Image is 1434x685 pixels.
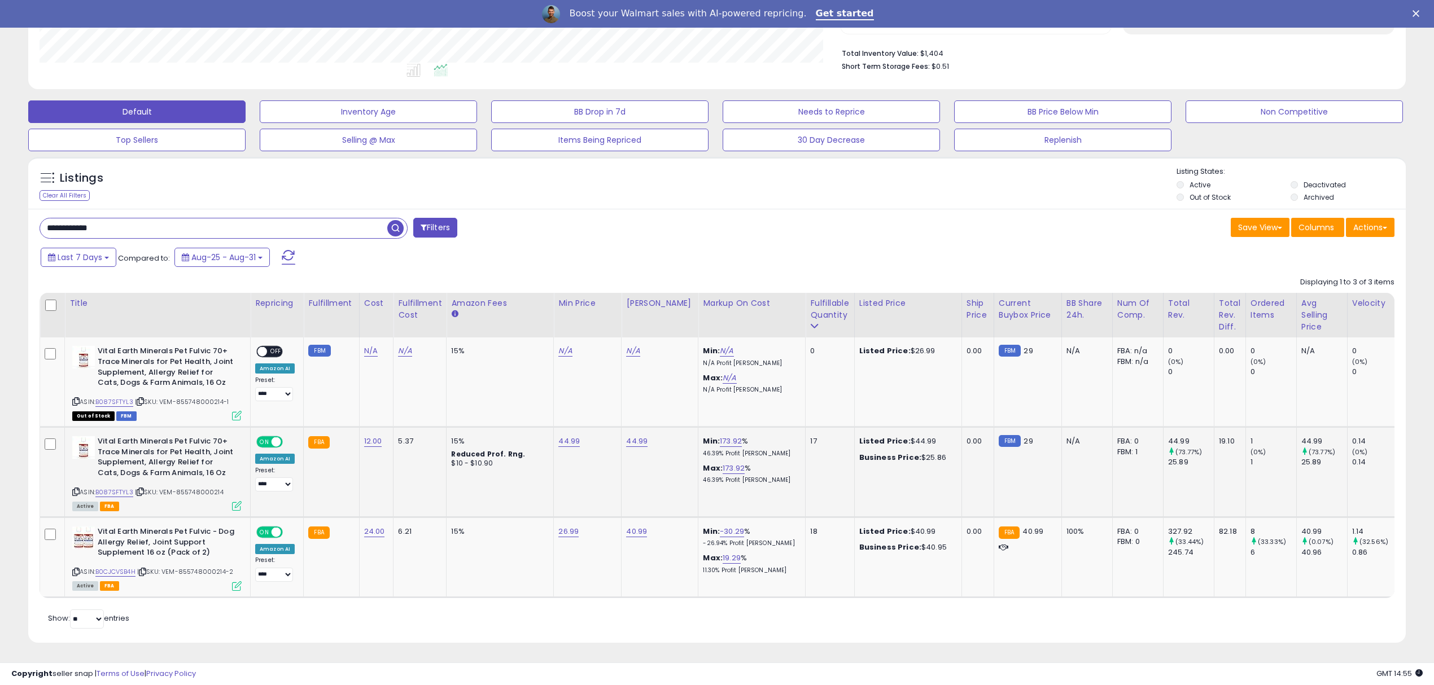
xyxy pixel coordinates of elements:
img: 51CdYwlGGfL._SL40_.jpg [72,526,95,549]
div: 15% [451,436,545,446]
div: 5.37 [398,436,438,446]
a: 173.92 [723,463,745,474]
div: Fulfillment Cost [398,297,441,321]
div: Title [69,297,246,309]
button: Needs to Reprice [723,100,940,123]
span: Aug-25 - Aug-31 [191,252,256,263]
b: Max: [703,372,723,383]
button: Save View [1231,218,1289,237]
button: Actions [1346,218,1394,237]
div: 15% [451,526,545,537]
div: 0 [1168,367,1214,377]
span: Last 7 Days [58,252,102,263]
small: (0.07%) [1309,537,1334,546]
div: 6.21 [398,526,438,537]
div: FBA: 0 [1117,526,1155,537]
button: Aug-25 - Aug-31 [174,248,270,267]
small: (73.77%) [1309,447,1335,456]
label: Deactivated [1304,180,1346,190]
div: N/A [1301,346,1339,356]
div: Total Rev. Diff. [1219,297,1241,333]
div: $10 - $10.90 [451,459,545,468]
button: Replenish [954,129,1171,151]
small: (0%) [1251,357,1266,366]
a: B087SFTYL3 [95,397,133,407]
b: Vital Earth Minerals Pet Fulvic - Dog Allergy Relief, Joint Support Supplement 16 oz (Pack of 2) [98,526,235,561]
div: 0 [1251,346,1296,356]
img: 41yWuI37lvL._SL40_.jpg [72,346,95,368]
div: 17 [810,436,845,446]
th: The percentage added to the cost of goods (COGS) that forms the calculator for Min & Max prices. [698,293,806,337]
span: FBA [100,502,119,511]
p: -26.94% Profit [PERSON_NAME] [703,539,797,547]
button: Last 7 Days [41,248,116,267]
small: (33.33%) [1258,537,1286,546]
span: $0.51 [932,61,949,72]
div: 1 [1251,436,1296,446]
p: Listing States: [1177,166,1406,177]
b: Reduced Prof. Rng. [451,449,525,459]
small: FBA [999,526,1020,539]
small: FBM [999,345,1021,357]
small: FBA [308,436,329,449]
p: 46.39% Profit [PERSON_NAME] [703,476,797,484]
a: 44.99 [626,436,648,447]
div: 0 [1168,346,1214,356]
span: All listings currently available for purchase on Amazon [72,502,98,511]
div: % [703,436,797,457]
b: Max: [703,463,723,473]
a: Get started [816,8,874,20]
a: N/A [723,372,736,384]
button: 30 Day Decrease [723,129,940,151]
div: 0.00 [967,526,985,537]
div: Amazon AI [255,544,295,554]
span: FBM [116,411,137,421]
a: 24.00 [364,526,385,537]
img: 41yWuI37lvL._SL40_.jpg [72,436,95,459]
div: FBM: n/a [1117,357,1155,367]
div: Displaying 1 to 3 of 3 items [1300,277,1394,288]
div: Preset: [255,376,295,402]
div: Repricing [255,297,299,309]
span: 29 [1024,345,1033,356]
div: 44.99 [1301,436,1347,446]
div: 327.92 [1168,526,1214,537]
span: 40.99 [1022,526,1043,537]
span: Show: entries [48,613,129,623]
div: Boost your Walmart sales with AI-powered repricing. [569,8,806,19]
div: 0.14 [1352,457,1398,467]
div: $40.99 [859,526,953,537]
div: 0 [1352,367,1398,377]
b: Vital Earth Minerals Pet Fulvic 70+ Trace Minerals for Pet Health, Joint Supplement, Allergy Reli... [98,346,235,390]
div: $26.99 [859,346,953,356]
b: Vital Earth Minerals Pet Fulvic 70+ Trace Minerals for Pet Health, Joint Supplement, Allergy Reli... [98,436,235,481]
div: Close [1413,10,1424,17]
b: Business Price: [859,542,921,552]
span: 29 [1024,436,1033,446]
a: N/A [558,345,572,357]
div: Clear All Filters [40,190,90,201]
span: All listings that are currently out of stock and unavailable for purchase on Amazon [72,411,115,421]
div: Min Price [558,297,617,309]
a: B087SFTYL3 [95,488,133,497]
b: Short Term Storage Fees: [842,62,930,71]
div: ASIN: [72,436,242,510]
span: | SKU: VEM-855748000214-2 [137,567,233,576]
button: Default [28,100,246,123]
button: Columns [1291,218,1344,237]
h5: Listings [60,170,103,186]
small: (73.77%) [1175,447,1202,456]
a: N/A [626,345,640,357]
div: Cost [364,297,389,309]
div: 0 [810,346,845,356]
div: Amazon AI [255,454,295,464]
div: Preset: [255,467,295,492]
div: FBM: 1 [1117,447,1155,457]
label: Active [1190,180,1210,190]
span: OFF [281,528,299,537]
div: Fulfillable Quantity [810,297,849,321]
div: Fulfillment [308,297,354,309]
b: Min: [703,526,720,537]
div: 6 [1251,547,1296,557]
span: OFF [267,347,285,357]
